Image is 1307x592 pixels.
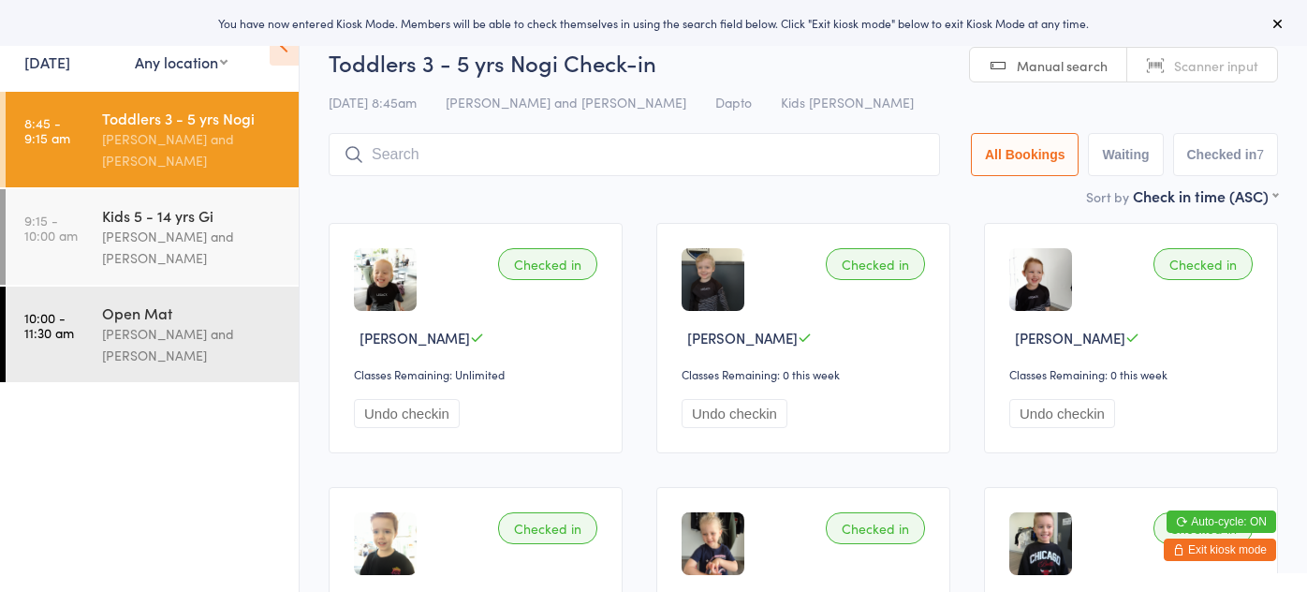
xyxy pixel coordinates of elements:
span: [DATE] 8:45am [329,93,417,111]
button: Auto-cycle: ON [1167,511,1276,533]
time: 10:00 - 11:30 am [24,310,74,340]
img: image1758323949.png [1009,248,1072,311]
div: Classes Remaining: 0 this week [1009,366,1258,382]
button: Undo checkin [682,399,787,428]
time: 8:45 - 9:15 am [24,115,70,145]
img: image1748042531.png [354,512,417,575]
h2: Toddlers 3 - 5 yrs Nogi Check-in [329,47,1278,78]
img: image1754091108.png [1009,512,1072,575]
span: Kids [PERSON_NAME] [781,93,914,111]
input: Search [329,133,940,176]
div: [PERSON_NAME] and [PERSON_NAME] [102,323,283,366]
span: [PERSON_NAME] and [PERSON_NAME] [446,93,686,111]
div: [PERSON_NAME] and [PERSON_NAME] [102,128,283,171]
div: Checked in [498,512,597,544]
div: Kids 5 - 14 yrs Gi [102,205,283,226]
div: You have now entered Kiosk Mode. Members will be able to check themselves in using the search fie... [30,15,1277,31]
span: Scanner input [1174,56,1258,75]
a: 8:45 -9:15 amToddlers 3 - 5 yrs Nogi[PERSON_NAME] and [PERSON_NAME] [6,92,299,187]
button: Undo checkin [354,399,460,428]
div: Classes Remaining: Unlimited [354,366,603,382]
a: [DATE] [24,52,70,72]
div: Any location [135,52,228,72]
span: [PERSON_NAME] [360,328,470,348]
img: image1746830578.png [354,248,417,311]
div: Checked in [1153,248,1253,280]
div: Check in time (ASC) [1133,185,1278,206]
div: Checked in [826,248,925,280]
button: All Bookings [971,133,1079,176]
div: Toddlers 3 - 5 yrs Nogi [102,108,283,128]
span: [PERSON_NAME] [1015,328,1125,348]
span: Manual search [1017,56,1108,75]
button: Checked in7 [1173,133,1279,176]
div: Checked in [1153,512,1253,544]
img: image1752276095.png [682,248,744,311]
div: Checked in [826,512,925,544]
span: Dapto [715,93,752,111]
span: [PERSON_NAME] [687,328,798,348]
label: Sort by [1086,187,1129,206]
button: Undo checkin [1009,399,1115,428]
a: 9:15 -10:00 amKids 5 - 14 yrs Gi[PERSON_NAME] and [PERSON_NAME] [6,189,299,285]
div: Classes Remaining: 0 this week [682,366,931,382]
div: 7 [1256,147,1264,162]
img: image1758324123.png [682,512,744,575]
div: [PERSON_NAME] and [PERSON_NAME] [102,226,283,269]
div: Checked in [498,248,597,280]
button: Waiting [1088,133,1163,176]
div: Open Mat [102,303,283,323]
a: 10:00 -11:30 amOpen Mat[PERSON_NAME] and [PERSON_NAME] [6,287,299,382]
button: Exit kiosk mode [1164,539,1276,561]
time: 9:15 - 10:00 am [24,213,78,243]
